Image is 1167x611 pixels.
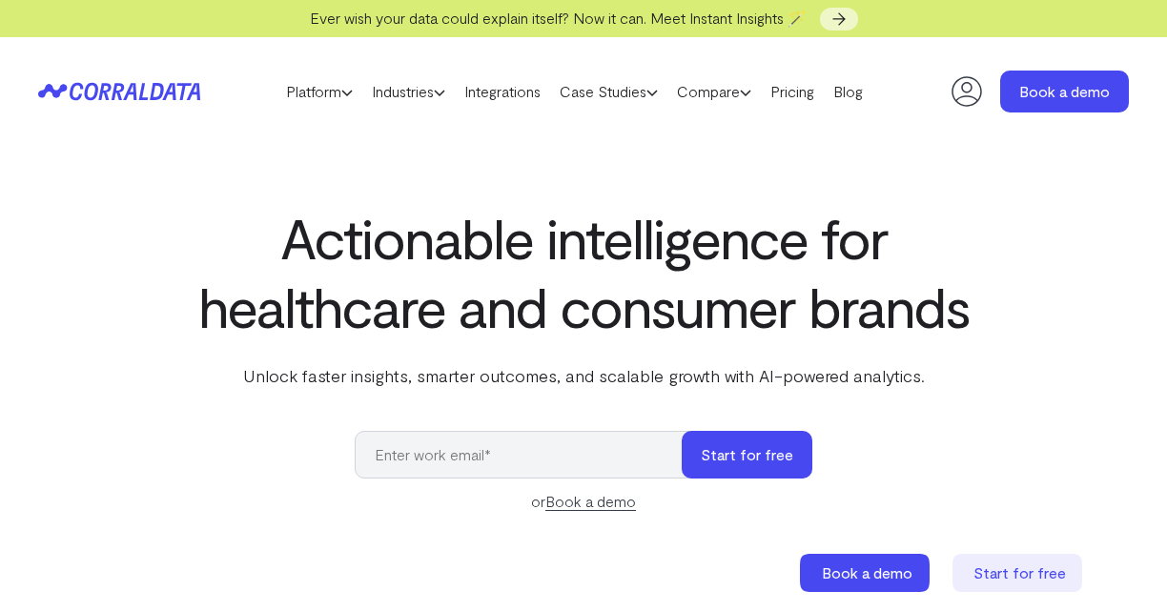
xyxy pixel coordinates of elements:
span: Ever wish your data could explain itself? Now it can. Meet Instant Insights 🪄 [310,9,807,27]
button: Start for free [682,431,812,479]
div: or [355,490,812,513]
span: Start for free [973,563,1066,581]
a: Industries [362,77,455,106]
input: Enter work email* [355,431,701,479]
a: Start for free [952,554,1086,592]
a: Compare [667,77,761,106]
a: Platform [276,77,362,106]
a: Book a demo [1000,71,1129,112]
p: Unlock faster insights, smarter outcomes, and scalable growth with AI-powered analytics. [194,363,972,388]
a: Book a demo [800,554,933,592]
h1: Actionable intelligence for healthcare and consumer brands [194,203,972,340]
a: Integrations [455,77,550,106]
a: Blog [824,77,872,106]
a: Pricing [761,77,824,106]
a: Case Studies [550,77,667,106]
a: Book a demo [545,492,636,511]
span: Book a demo [822,563,912,581]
